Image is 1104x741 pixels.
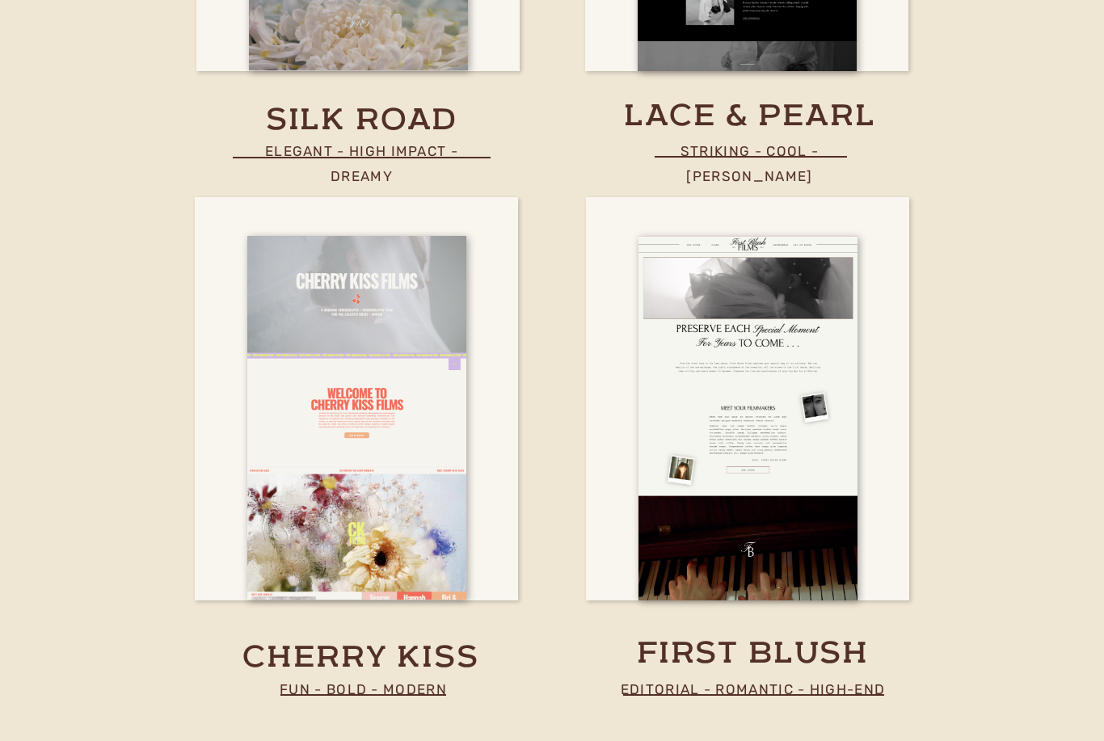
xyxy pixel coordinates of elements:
[234,678,493,701] p: Fun - Bold - Modern
[234,639,488,679] a: cherry kiss
[234,102,489,141] a: silk road
[603,678,903,701] p: Editorial - Romantic - high-end
[166,112,568,147] h2: Built to perform
[626,635,880,667] a: first blush
[586,98,914,129] a: lace & pearl
[232,140,491,163] p: elegant - high impact - dreamy
[166,146,568,204] h2: Designed to
[153,198,582,276] h2: stand out
[620,140,879,163] p: striking - COOL - [PERSON_NAME]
